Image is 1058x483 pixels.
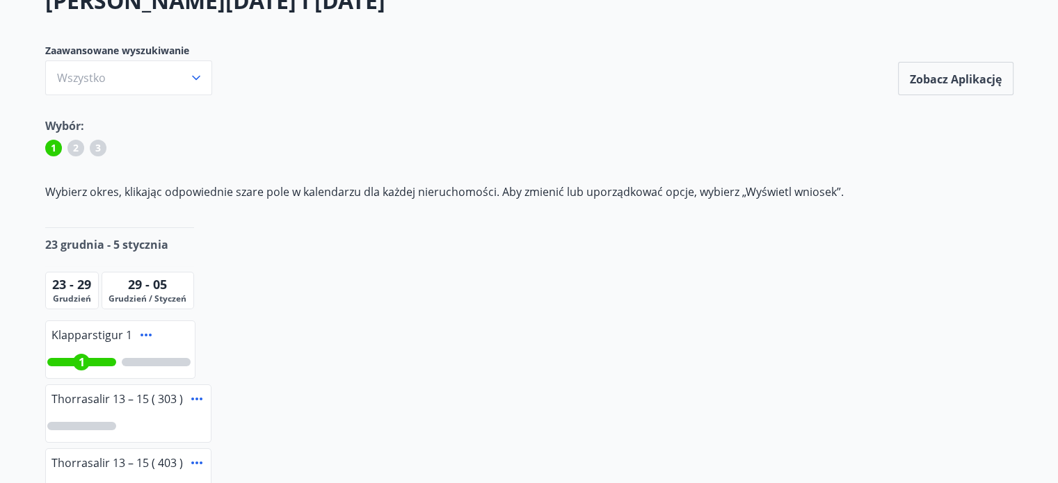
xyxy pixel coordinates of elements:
font: Thorrasalir 13 – 15 ( 303 ) [51,391,183,407]
font: Wszystko [57,70,106,85]
font: Zobacz aplikację [910,72,1002,87]
button: Wszystko [45,60,212,95]
button: Zobacz aplikację [898,62,1013,95]
font: Klapparstigur 1 [51,327,132,343]
font: 1 [79,354,85,370]
font: Thorrasalir 13 – 15 ( 403 ) [51,455,183,470]
font: Wybór: [45,118,84,133]
font: 3 [95,141,101,154]
font: Wybierz okres, klikając odpowiednie szare pole w kalendarzu dla każdej nieruchomości. Aby zmienić... [45,184,844,199]
font: Grudzień [53,293,91,304]
font: 23 - 29 [52,276,91,293]
font: 29 - 05 [128,276,167,293]
font: 23 grudnia - 5 stycznia [45,237,168,252]
font: Grudzień / Styczeń [109,293,186,304]
font: 2 [73,141,79,154]
font: Zaawansowane wyszukiwanie [45,44,189,57]
font: 1 [51,141,56,154]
